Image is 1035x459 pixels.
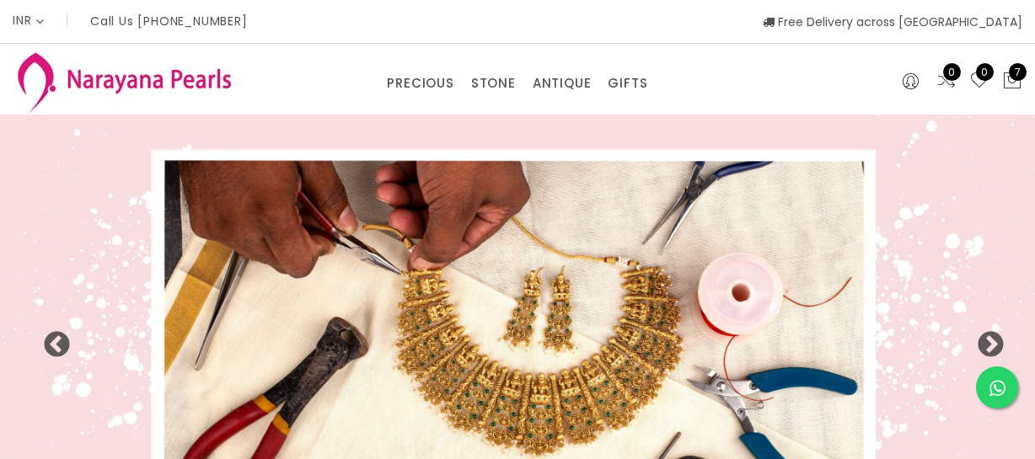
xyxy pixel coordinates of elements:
button: Previous [42,331,59,348]
span: Free Delivery across [GEOGRAPHIC_DATA] [763,13,1022,30]
a: 0 [969,71,989,93]
span: 0 [976,63,994,81]
button: 7 [1002,71,1022,93]
a: 0 [936,71,957,93]
span: 7 [1009,63,1027,81]
p: Call Us [PHONE_NUMBER] [90,15,248,27]
span: 0 [943,63,961,81]
a: STONE [471,71,516,96]
a: ANTIQUE [533,71,592,96]
a: PRECIOUS [387,71,453,96]
a: GIFTS [608,71,647,96]
button: Next [976,331,993,348]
